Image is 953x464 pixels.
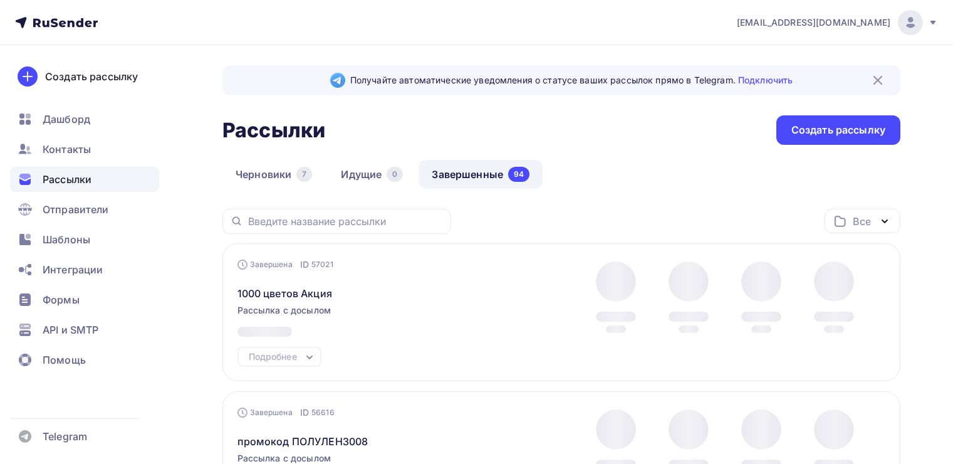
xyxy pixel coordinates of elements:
span: ID [300,258,309,271]
a: Формы [10,287,159,312]
div: 0 [387,167,403,182]
button: Все [825,209,900,233]
span: Дашборд [43,112,90,127]
a: Идущие0 [328,160,416,189]
span: [EMAIL_ADDRESS][DOMAIN_NAME] [737,16,890,29]
span: Получайте автоматические уведомления о статусе ваших рассылок прямо в Telegram. [350,74,793,87]
span: 1000 цветов Акция [237,286,332,301]
span: ID [300,406,309,419]
span: Рассылки [43,172,91,187]
img: Telegram [330,73,345,88]
div: Завершена [237,406,335,419]
span: Отправители [43,202,109,217]
span: API и SMTP [43,322,98,337]
a: Рассылки [10,167,159,192]
span: 56616 [311,406,335,419]
span: Шаблоны [43,232,90,247]
span: Формы [43,292,80,307]
div: Создать рассылку [45,69,138,84]
a: Контакты [10,137,159,162]
a: Черновики7 [222,160,325,189]
input: Введите название рассылки [248,214,444,228]
a: Подключить [738,75,793,85]
a: [EMAIL_ADDRESS][DOMAIN_NAME] [737,10,938,35]
div: 7 [296,167,312,182]
span: Рассылка с досылом [237,304,331,317]
div: Все [853,214,870,229]
span: Помощь [43,352,86,367]
a: Дашборд [10,107,159,132]
a: Завершенные94 [419,160,543,189]
span: Контакты [43,142,91,157]
div: Завершена [237,258,333,271]
div: 94 [508,167,529,182]
span: промокод ПОЛУЛЕН3008 [237,434,368,449]
a: Шаблоны [10,227,159,252]
div: Подробнее [249,349,297,364]
span: 57021 [311,258,333,271]
span: Интеграции [43,262,103,277]
div: Создать рассылку [791,123,885,137]
a: Отправители [10,197,159,222]
span: Telegram [43,429,87,444]
h2: Рассылки [222,118,325,143]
